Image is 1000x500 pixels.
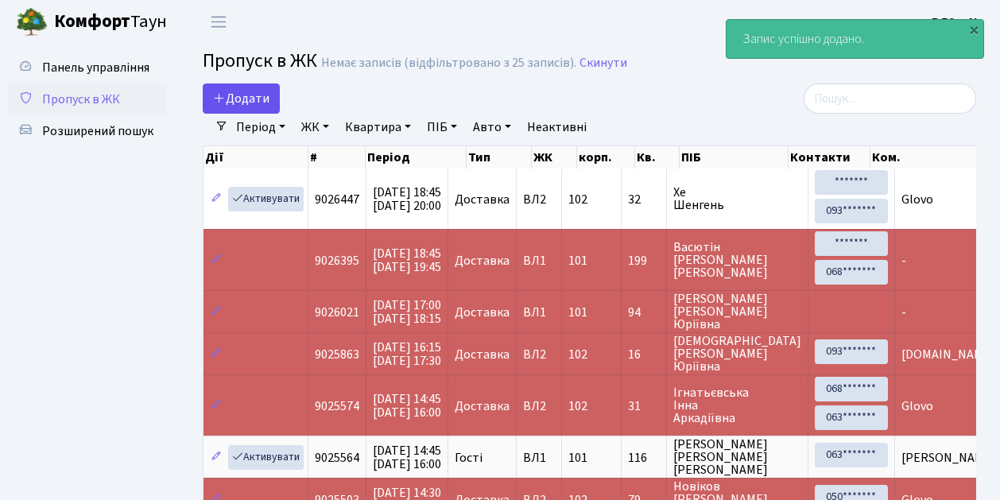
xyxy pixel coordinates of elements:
span: Розширений пошук [42,122,153,140]
span: 102 [568,191,587,208]
span: 9026447 [315,191,359,208]
a: Додати [203,83,280,114]
a: Пропуск в ЖК [8,83,167,115]
th: Дії [203,146,308,169]
img: logo.png [16,6,48,38]
span: ВЛ1 [523,254,555,267]
span: [DATE] 14:45 [DATE] 16:00 [373,390,441,421]
span: 116 [628,452,660,464]
span: Glovo [901,191,933,208]
span: Доставка [455,193,510,206]
th: Тип [467,146,532,169]
span: ВЛ2 [523,400,555,413]
th: Період [366,146,467,169]
input: Пошук... [804,83,976,114]
span: Пропуск в ЖК [42,91,120,108]
span: - [901,252,906,269]
span: 102 [568,346,587,363]
b: ВЛ2 -. К. [932,14,981,31]
a: Активувати [228,445,304,470]
span: ВЛ1 [523,452,555,464]
span: [PERSON_NAME] [901,449,996,467]
span: 9026395 [315,252,359,269]
span: 102 [568,397,587,415]
a: Активувати [228,187,304,211]
span: Доставка [455,348,510,361]
span: Доставка [455,254,510,267]
span: Хе Шенгень [673,186,801,211]
span: 9025564 [315,449,359,467]
span: - [901,304,906,321]
span: Додати [213,90,269,107]
div: Запис успішно додано. [727,20,983,58]
span: Доставка [455,400,510,413]
span: 199 [628,254,660,267]
span: 31 [628,400,660,413]
a: Період [230,114,292,141]
th: корп. [577,146,635,169]
th: Контакти [789,146,870,169]
div: × [966,21,982,37]
th: # [308,146,366,169]
span: 32 [628,193,660,206]
th: Кв. [635,146,680,169]
a: Скинути [579,56,627,71]
button: Переключити навігацію [199,9,238,35]
span: ВЛ2 [523,193,555,206]
span: [DEMOGRAPHIC_DATA] [PERSON_NAME] Юріївна [673,335,801,373]
a: ПІБ [421,114,463,141]
th: ЖК [532,146,577,169]
span: [DATE] 14:45 [DATE] 16:00 [373,442,441,473]
a: Квартира [339,114,417,141]
a: ВЛ2 -. К. [932,13,981,32]
span: [DOMAIN_NAME] [901,346,995,363]
span: [DATE] 17:00 [DATE] 18:15 [373,297,441,328]
span: [DATE] 18:45 [DATE] 20:00 [373,184,441,215]
div: Немає записів (відфільтровано з 25 записів). [321,56,576,71]
span: ВЛ2 [523,348,555,361]
span: Доставка [455,306,510,319]
span: Пропуск в ЖК [203,47,317,75]
span: Glovo [901,397,933,415]
span: Ігнатьєвська Інна Аркадіївна [673,386,801,424]
th: ПІБ [680,146,789,169]
span: 9026021 [315,304,359,321]
span: 94 [628,306,660,319]
a: Розширений пошук [8,115,167,147]
span: [PERSON_NAME] [PERSON_NAME] [PERSON_NAME] [673,438,801,476]
span: [DATE] 16:15 [DATE] 17:30 [373,339,441,370]
a: Панель управління [8,52,167,83]
span: [PERSON_NAME] [PERSON_NAME] Юріївна [673,293,801,331]
span: 16 [628,348,660,361]
a: Неактивні [521,114,593,141]
span: Гості [455,452,483,464]
span: 101 [568,304,587,321]
span: 101 [568,252,587,269]
span: Таун [54,9,167,36]
span: 9025574 [315,397,359,415]
b: Комфорт [54,9,130,34]
span: 9025863 [315,346,359,363]
span: 101 [568,449,587,467]
a: Авто [467,114,517,141]
span: Васютін [PERSON_NAME] [PERSON_NAME] [673,241,801,279]
span: Панель управління [42,59,149,76]
span: [DATE] 18:45 [DATE] 19:45 [373,245,441,276]
a: ЖК [295,114,335,141]
span: ВЛ1 [523,306,555,319]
